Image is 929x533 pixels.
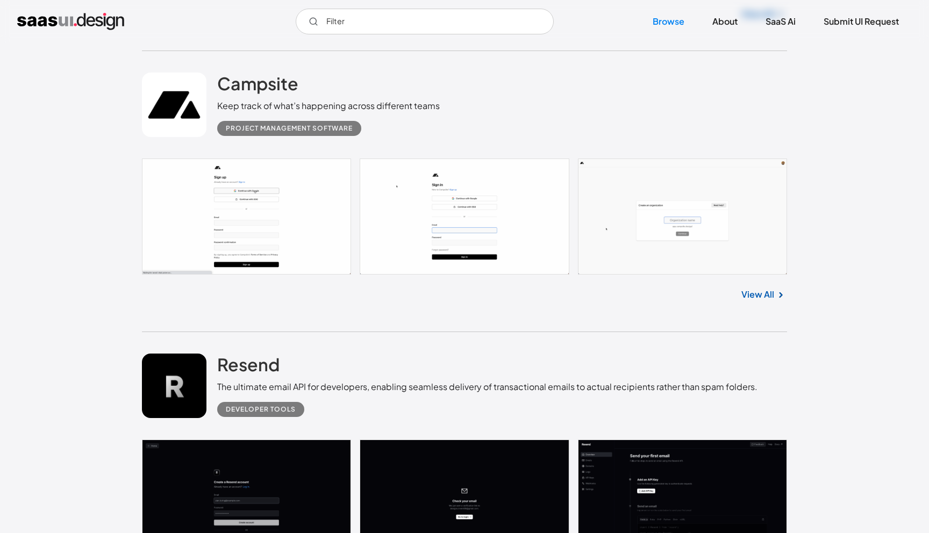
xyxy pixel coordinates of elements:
[296,9,554,34] form: Email Form
[217,73,298,94] h2: Campsite
[296,9,554,34] input: Search UI designs you're looking for...
[753,10,809,33] a: SaaS Ai
[640,10,697,33] a: Browse
[741,288,774,301] a: View All
[699,10,751,33] a: About
[217,354,280,375] h2: Resend
[226,122,353,135] div: Project Management Software
[811,10,912,33] a: Submit UI Request
[226,403,296,416] div: Developer tools
[217,354,280,380] a: Resend
[217,99,440,112] div: Keep track of what’s happening across different teams
[217,380,758,393] div: The ultimate email API for developers, enabling seamless delivery of transactional emails to actu...
[217,73,298,99] a: Campsite
[17,13,124,30] a: home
